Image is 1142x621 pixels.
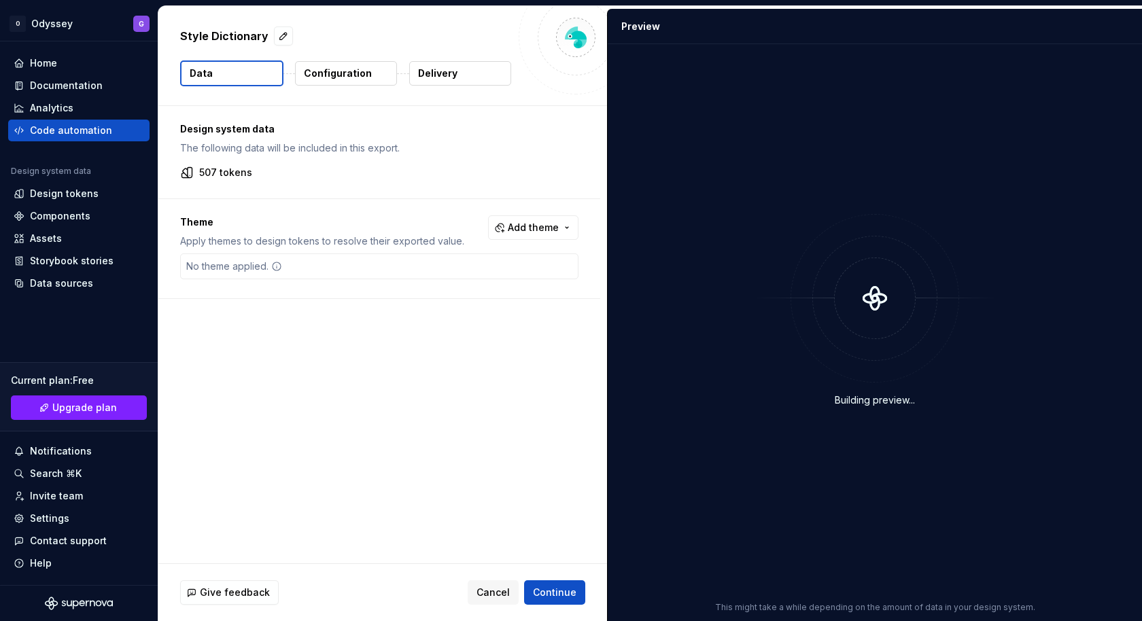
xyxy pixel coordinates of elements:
[533,586,576,599] span: Continue
[30,232,62,245] div: Assets
[180,580,279,605] button: Give feedback
[488,215,578,240] button: Add theme
[180,60,283,86] button: Data
[295,61,397,86] button: Configuration
[199,166,252,179] p: 507 tokens
[8,228,150,249] a: Assets
[30,124,112,137] div: Code automation
[180,141,578,155] p: The following data will be included in this export.
[8,97,150,119] a: Analytics
[304,67,372,80] p: Configuration
[30,254,114,268] div: Storybook stories
[8,205,150,227] a: Components
[200,586,270,599] span: Give feedback
[8,508,150,529] a: Settings
[45,597,113,610] svg: Supernova Logo
[181,254,288,279] div: No theme applied.
[180,28,269,44] p: Style Dictionary
[30,101,73,115] div: Analytics
[468,580,519,605] button: Cancel
[8,552,150,574] button: Help
[30,556,52,570] div: Help
[30,534,107,548] div: Contact support
[139,18,144,29] div: G
[180,122,578,136] p: Design system data
[8,183,150,205] a: Design tokens
[11,166,91,177] div: Design system data
[190,67,213,80] p: Data
[30,444,92,458] div: Notifications
[524,580,585,605] button: Continue
[8,120,150,141] a: Code automation
[8,250,150,272] a: Storybook stories
[418,67,457,80] p: Delivery
[52,401,117,414] span: Upgrade plan
[8,75,150,96] a: Documentation
[409,61,511,86] button: Delivery
[11,374,147,387] div: Current plan : Free
[31,17,73,31] div: Odyssey
[180,234,464,248] p: Apply themes to design tokens to resolve their exported value.
[621,20,660,33] div: Preview
[30,512,69,525] div: Settings
[8,440,150,462] button: Notifications
[30,467,82,480] div: Search ⌘K
[8,272,150,294] a: Data sources
[477,586,510,599] span: Cancel
[30,209,90,223] div: Components
[30,187,99,200] div: Design tokens
[30,79,103,92] div: Documentation
[3,9,155,38] button: OOdysseyG
[10,16,26,32] div: O
[11,395,147,420] a: Upgrade plan
[30,489,83,503] div: Invite team
[30,56,57,70] div: Home
[180,215,464,229] p: Theme
[8,463,150,484] button: Search ⌘K
[715,602,1035,613] p: This might take a while depending on the amount of data in your design system.
[8,485,150,507] a: Invite team
[508,221,559,234] span: Add theme
[8,530,150,552] button: Contact support
[835,393,915,407] div: Building preview...
[30,277,93,290] div: Data sources
[8,52,150,74] a: Home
